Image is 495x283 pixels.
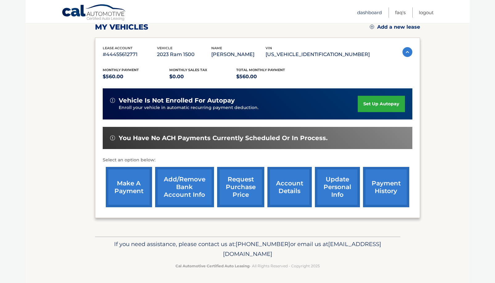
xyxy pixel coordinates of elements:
[62,4,126,22] a: Cal Automotive
[169,68,207,72] span: Monthly sales Tax
[119,134,328,142] span: You have no ACH payments currently scheduled or in process.
[211,50,266,59] p: [PERSON_NAME]
[370,24,420,30] a: Add a new lease
[99,263,396,269] p: - All Rights Reserved - Copyright 2025
[266,50,370,59] p: [US_VEHICLE_IDENTIFICATION_NUMBER]
[363,167,409,207] a: payment history
[110,98,115,103] img: alert-white.svg
[236,241,290,248] span: [PHONE_NUMBER]
[315,167,360,207] a: update personal info
[157,46,172,50] span: vehicle
[395,7,406,18] a: FAQ's
[223,241,381,257] span: [EMAIL_ADDRESS][DOMAIN_NAME]
[95,22,148,32] h2: my vehicles
[402,47,412,57] img: accordion-active.svg
[119,104,358,111] p: Enroll your vehicle in automatic recurring payment deduction.
[157,50,211,59] p: 2023 Ram 1500
[103,68,139,72] span: Monthly Payment
[169,72,236,81] p: $0.00
[103,72,170,81] p: $560.00
[370,25,374,29] img: add.svg
[217,167,264,207] a: request purchase price
[106,167,152,207] a: make a payment
[357,7,382,18] a: Dashboard
[267,167,312,207] a: account details
[175,264,250,268] strong: Cal Automotive Certified Auto Leasing
[419,7,434,18] a: Logout
[103,46,133,50] span: lease account
[103,50,157,59] p: #44455612771
[211,46,222,50] span: name
[110,135,115,140] img: alert-white.svg
[358,96,405,112] a: set up autopay
[236,68,285,72] span: Total Monthly Payment
[103,156,412,164] p: Select an option below:
[266,46,272,50] span: vin
[119,97,235,104] span: vehicle is not enrolled for autopay
[99,239,396,259] p: If you need assistance, please contact us at: or email us at
[155,167,214,207] a: Add/Remove bank account info
[236,72,303,81] p: $560.00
